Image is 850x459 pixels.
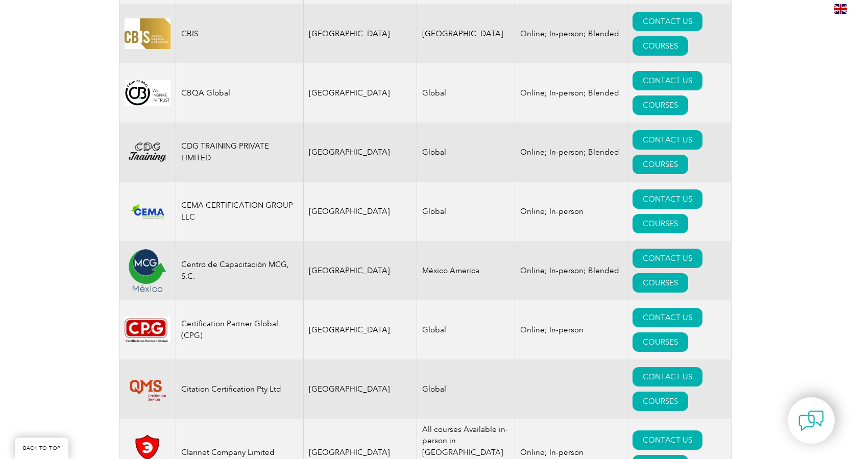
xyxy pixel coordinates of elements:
[125,18,171,49] img: 07dbdeaf-5408-eb11-a813-000d3ae11abd-logo.jpg
[633,71,702,90] a: CONTACT US
[417,63,515,123] td: Global
[176,359,303,419] td: Citation Certification Pty Ltd
[303,359,417,419] td: [GEOGRAPHIC_DATA]
[125,200,171,223] img: f4e4f87f-e3f1-ee11-904b-002248931104-logo.png
[633,308,702,327] a: CONTACT US
[125,248,171,294] img: 21edb52b-d01a-eb11-a813-000d3ae11abd-logo.png
[176,241,303,300] td: Centro de Capacitación MCG, S.C.
[633,392,688,411] a: COURSES
[417,123,515,182] td: Global
[417,359,515,419] td: Global
[417,300,515,359] td: Global
[633,273,688,293] a: COURSES
[176,182,303,241] td: CEMA CERTIFICATION GROUP LLC
[125,317,171,344] img: feef57d9-ad92-e711-810d-c4346bc54034-logo.jpg
[633,12,702,31] a: CONTACT US
[417,4,515,63] td: [GEOGRAPHIC_DATA]
[834,4,847,14] img: en
[633,332,688,352] a: COURSES
[633,130,702,150] a: CONTACT US
[176,300,303,359] td: Certification Partner Global (CPG)
[176,63,303,123] td: CBQA Global
[515,182,627,241] td: Online; In-person
[515,300,627,359] td: Online; In-person
[633,249,702,268] a: CONTACT US
[633,189,702,209] a: CONTACT US
[515,241,627,300] td: Online; In-person; Blended
[303,241,417,300] td: [GEOGRAPHIC_DATA]
[633,214,688,233] a: COURSES
[417,241,515,300] td: México America
[125,80,171,106] img: 6f6ba32e-03e9-eb11-bacb-00224814b282-logo.png
[798,408,824,433] img: contact-chat.png
[633,430,702,450] a: CONTACT US
[303,123,417,182] td: [GEOGRAPHIC_DATA]
[176,123,303,182] td: CDG TRAINING PRIVATE LIMITED
[633,155,688,174] a: COURSES
[633,36,688,56] a: COURSES
[515,4,627,63] td: Online; In-person; Blended
[633,367,702,386] a: CONTACT US
[125,372,171,406] img: 94b1e894-3e6f-eb11-a812-00224815377e-logo.png
[417,182,515,241] td: Global
[303,300,417,359] td: [GEOGRAPHIC_DATA]
[15,438,68,459] a: BACK TO TOP
[303,4,417,63] td: [GEOGRAPHIC_DATA]
[303,182,417,241] td: [GEOGRAPHIC_DATA]
[303,63,417,123] td: [GEOGRAPHIC_DATA]
[515,123,627,182] td: Online; In-person; Blended
[176,4,303,63] td: CBIS
[515,63,627,123] td: Online; In-person; Blended
[633,95,688,115] a: COURSES
[125,139,171,165] img: 25ebede5-885b-ef11-bfe3-000d3ad139cf-logo.png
